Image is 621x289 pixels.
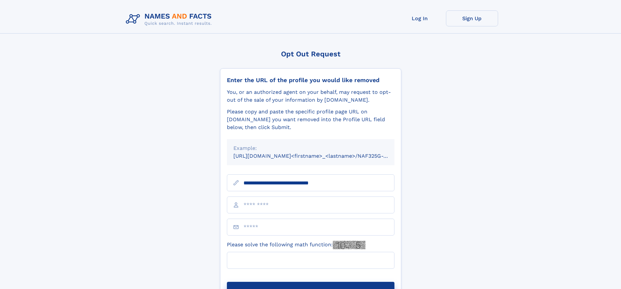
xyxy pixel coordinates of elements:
label: Please solve the following math function: [227,241,365,249]
div: Example: [233,144,388,152]
small: [URL][DOMAIN_NAME]<firstname>_<lastname>/NAF325G-xxxxxxxx [233,153,407,159]
img: Logo Names and Facts [123,10,217,28]
a: Log In [394,10,446,26]
div: Please copy and paste the specific profile page URL on [DOMAIN_NAME] you want removed into the Pr... [227,108,394,131]
div: Enter the URL of the profile you would like removed [227,77,394,84]
a: Sign Up [446,10,498,26]
div: Opt Out Request [220,50,401,58]
div: You, or an authorized agent on your behalf, may request to opt-out of the sale of your informatio... [227,88,394,104]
